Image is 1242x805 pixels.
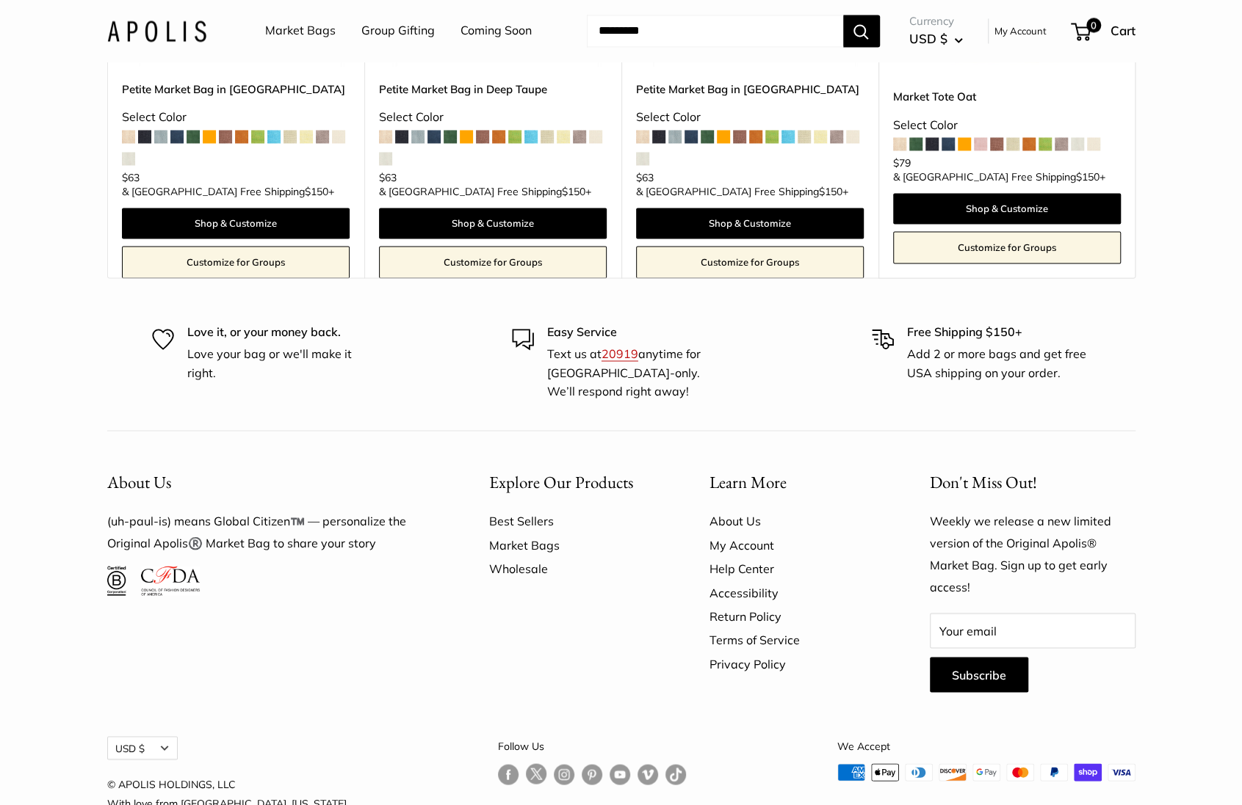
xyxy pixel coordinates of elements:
a: Follow us on Pinterest [582,763,602,784]
span: $150 [305,185,328,198]
img: Certified B Corporation [107,566,127,595]
a: Follow us on Vimeo [638,763,658,784]
a: Shop & Customize [893,193,1121,224]
img: Apolis [107,20,206,41]
a: Privacy Policy [710,652,878,675]
p: We Accept [837,736,1136,755]
a: Help Center [710,556,878,580]
a: Follow us on YouTube [610,763,630,784]
img: Council of Fashion Designers of America Member [141,566,199,595]
a: Petite Market Bag in [GEOGRAPHIC_DATA] [122,81,350,98]
a: Group Gifting [361,20,435,42]
button: Learn More [710,467,878,496]
a: Petite Market Bag in [GEOGRAPHIC_DATA] [636,81,864,98]
span: $150 [562,185,585,198]
a: Market Bags [265,20,336,42]
div: Select Color [122,106,350,128]
p: Love your bag or we'll make it right. [187,344,371,382]
a: Best Sellers [489,509,658,532]
p: Free Shipping $150+ [907,322,1091,341]
span: $150 [1076,170,1100,183]
a: My Account [994,22,1047,40]
a: Wholesale [489,556,658,580]
a: About Us [710,509,878,532]
p: Weekly we release a new limited version of the Original Apolis® Market Bag. Sign up to get early ... [930,510,1136,598]
span: $63 [122,171,140,184]
span: USD $ [909,31,947,46]
span: 0 [1086,18,1100,32]
p: (uh-paul-is) means Global Citizen™️ — personalize the Original Apolis®️ Market Bag to share your ... [107,510,438,554]
span: & [GEOGRAPHIC_DATA] Free Shipping + [893,172,1105,182]
a: Shop & Customize [122,208,350,238]
a: My Account [710,533,878,556]
p: Easy Service [547,322,731,341]
a: Follow us on Twitter [526,763,546,790]
span: $63 [379,171,397,184]
button: Search [843,15,880,47]
a: Follow us on Tumblr [665,763,686,784]
a: 0 Cart [1072,19,1136,43]
span: $79 [893,156,911,170]
button: USD $ [909,27,963,51]
a: Customize for Groups [893,231,1121,263]
p: Text us at anytime for [GEOGRAPHIC_DATA]-only. We’ll respond right away! [547,344,731,401]
a: Follow us on Facebook [498,763,519,784]
a: Market Tote Oat [893,88,1121,105]
a: 20919 [602,346,638,360]
a: Customize for Groups [122,246,350,278]
span: Explore Our Products [489,470,633,492]
button: Explore Our Products [489,467,658,496]
p: Love it, or your money back. [187,322,371,341]
span: About Us [107,470,171,492]
span: & [GEOGRAPHIC_DATA] Free Shipping + [122,186,334,197]
button: About Us [107,467,438,496]
a: Terms of Service [710,627,878,651]
p: Follow Us [498,736,686,755]
p: Don't Miss Out! [930,467,1136,496]
div: Select Color [636,106,864,128]
a: Follow us on Instagram [554,763,574,784]
span: Cart [1111,23,1136,38]
button: Subscribe [930,657,1028,692]
span: $150 [819,185,842,198]
a: Accessibility [710,580,878,604]
a: Shop & Customize [636,208,864,238]
div: Select Color [379,106,607,128]
a: Customize for Groups [379,246,607,278]
span: $63 [636,171,654,184]
span: Currency [909,11,963,32]
div: Select Color [893,114,1121,136]
a: Return Policy [710,604,878,627]
a: Market Bags [489,533,658,556]
a: Customize for Groups [636,246,864,278]
a: Coming Soon [461,20,532,42]
input: Search... [587,15,843,47]
a: Petite Market Bag in Deep Taupe [379,81,607,98]
a: Shop & Customize [379,208,607,238]
span: Learn More [710,470,787,492]
span: & [GEOGRAPHIC_DATA] Free Shipping + [379,186,591,197]
button: USD $ [107,736,178,760]
span: & [GEOGRAPHIC_DATA] Free Shipping + [636,186,848,197]
p: Add 2 or more bags and get free USA shipping on your order. [907,344,1091,382]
